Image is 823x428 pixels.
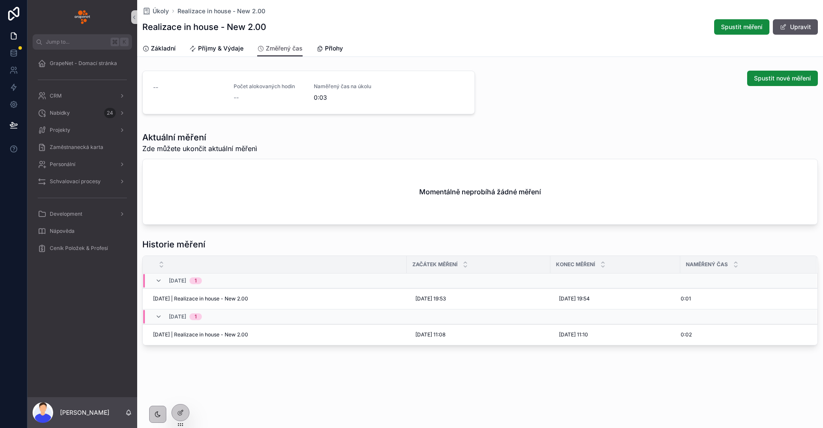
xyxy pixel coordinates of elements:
span: Spustit měření [721,23,763,31]
a: Nabídky24 [33,105,132,121]
span: GrapeNet - Domací stránka [50,60,117,67]
a: --Počet alokovaných hodin--Naměřený čas na úkolu0:03 [143,71,475,114]
span: Počet alokovaných hodin [234,83,304,90]
a: Ceník Položek & Profesí [33,241,132,256]
a: Realizace in house - New 2.00 [177,7,265,15]
div: 1 [195,313,197,320]
a: Projekty [33,122,132,138]
a: Nápověda [33,223,132,239]
div: 1 [195,277,197,284]
span: Začátek měření [412,261,457,268]
span: Nápověda [50,228,75,235]
span: Přlohy [325,44,343,53]
a: Změřený čas [257,41,303,57]
span: -- [153,83,158,92]
span: Schvalovací procesy [50,178,101,185]
a: Development [33,206,132,222]
a: GrapeNet - Domací stránka [33,56,132,71]
span: [DATE] 19:53 [415,295,446,302]
span: Naměřený čas na úkolu [314,83,384,90]
button: Jump to...K [33,34,132,50]
span: Jump to... [46,39,107,45]
span: Změřený čas [266,44,303,53]
span: Nabídky [50,110,70,116]
div: 24 [104,108,116,118]
h2: Momentálně neprobíhá žádné měření [419,187,541,197]
span: -- [234,93,239,102]
img: App logo [75,10,90,24]
span: Základní [151,44,176,53]
a: Přlohy [316,41,343,58]
span: Konec měření [556,261,595,268]
div: scrollable content [27,50,137,267]
a: Úkoly [142,7,169,15]
span: 0:02 [681,331,692,338]
button: Upravit [773,19,818,35]
span: 0:03 [314,93,384,102]
a: Zaměstnanecká karta [33,140,132,155]
span: Zde můžete ukončit aktuální měřenì [142,143,257,154]
span: Spustit nové měření [754,74,811,83]
a: CRM [33,88,132,104]
span: Personální [50,161,75,168]
span: K [121,39,128,45]
h1: Realizace in house - New 2.00 [142,21,266,33]
span: Příjmy & Výdaje [198,44,243,53]
span: [DATE] | Realizace in house - New 2.00 [153,295,248,302]
span: [DATE] [169,277,186,284]
button: Spustit měření [714,19,769,35]
span: Úkoly [153,7,169,15]
a: Základní [142,41,176,58]
span: Naměřený čas [686,261,728,268]
button: Spustit nové měření [747,71,818,86]
span: CRM [50,92,62,99]
span: 0:01 [681,295,691,302]
span: Development [50,211,82,217]
a: Schvalovací procesy [33,174,132,189]
p: [PERSON_NAME] [60,408,109,417]
h1: Aktuální měření [142,131,257,143]
a: Personální [33,157,132,172]
span: Ceník Položek & Profesí [50,245,108,252]
span: [DATE] 11:08 [415,331,445,338]
span: [DATE] [169,313,186,320]
h1: Historie měření [142,238,205,250]
span: Projekty [50,127,70,134]
span: [DATE] 19:54 [559,295,590,302]
span: [DATE] | Realizace in house - New 2.00 [153,331,248,338]
a: Příjmy & Výdaje [189,41,243,58]
span: Zaměstnanecká karta [50,144,103,151]
span: [DATE] 11:10 [559,331,588,338]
